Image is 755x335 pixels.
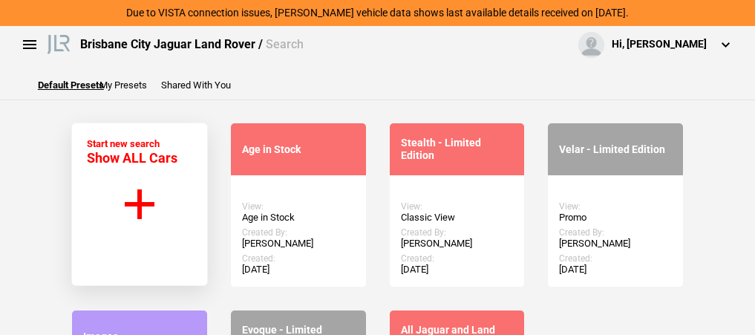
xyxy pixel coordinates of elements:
div: Brisbane City Jaguar Land Rover / [80,36,304,53]
div: Created By: [242,227,355,238]
img: landrover.png [45,32,73,54]
div: Age in Stock [242,212,355,224]
div: Created: [559,253,672,264]
div: Age in Stock [242,143,355,156]
div: [DATE] [242,264,355,276]
button: Start new search Show ALL Cars [71,123,208,286]
button: Shared With You [161,80,231,90]
div: [DATE] [559,264,672,276]
div: Promo [559,212,672,224]
div: [DATE] [401,264,514,276]
span: Search [266,37,304,51]
div: View: [559,201,672,212]
div: Created By: [401,227,514,238]
div: Created: [242,253,355,264]
div: Start new search [87,138,177,166]
div: [PERSON_NAME] [242,238,355,250]
div: View: [401,201,514,212]
div: View: [242,201,355,212]
div: Created: [401,253,514,264]
button: My Presets [99,80,147,90]
div: Hi, [PERSON_NAME] [612,37,707,52]
div: Created By: [559,227,672,238]
div: Classic View [401,212,514,224]
div: [PERSON_NAME] [559,238,672,250]
div: [PERSON_NAME] [401,238,514,250]
button: Default Presets [38,80,104,90]
span: Show ALL Cars [87,150,177,166]
div: Velar - Limited Edition [559,143,672,156]
div: Stealth - Limited Edition [401,137,514,162]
